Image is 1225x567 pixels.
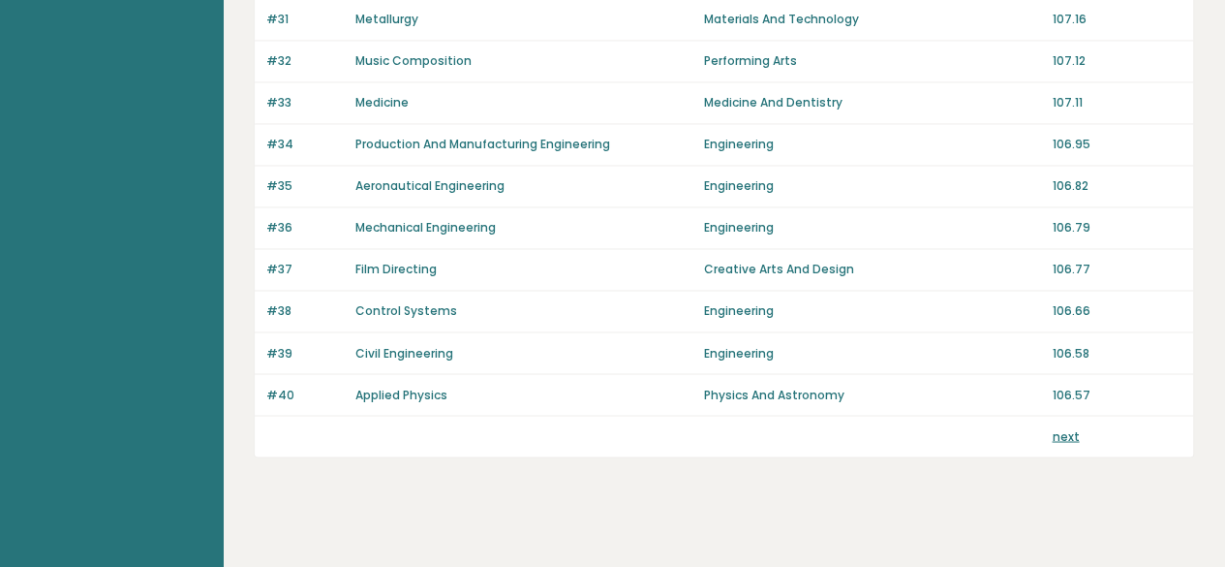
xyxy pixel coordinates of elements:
[704,52,1041,70] p: Performing Arts
[355,136,610,152] a: Production And Manufacturing Engineering
[1052,261,1181,278] p: 106.77
[355,177,505,194] a: Aeronautical Engineering
[704,94,1041,111] p: Medicine And Dentistry
[704,344,1041,362] p: Engineering
[266,261,344,278] p: #37
[355,344,453,361] a: Civil Engineering
[1052,177,1181,195] p: 106.82
[704,219,1041,236] p: Engineering
[355,94,409,110] a: Medicine
[266,94,344,111] p: #33
[266,302,344,320] p: #38
[704,302,1041,320] p: Engineering
[1052,136,1181,153] p: 106.95
[1052,219,1181,236] p: 106.79
[266,136,344,153] p: #34
[266,344,344,362] p: #39
[704,177,1041,195] p: Engineering
[704,261,1041,278] p: Creative Arts And Design
[704,11,1041,28] p: Materials And Technology
[1052,11,1181,28] p: 107.16
[355,219,496,236] a: Mechanical Engineering
[1052,302,1181,320] p: 106.66
[355,52,472,69] a: Music Composition
[266,11,344,28] p: #31
[266,219,344,236] p: #36
[355,302,457,319] a: Control Systems
[1052,386,1181,403] p: 106.57
[355,386,447,402] a: Applied Physics
[266,52,344,70] p: #32
[1052,94,1181,111] p: 107.11
[1052,427,1079,444] a: next
[1052,52,1181,70] p: 107.12
[704,386,1041,403] p: Physics And Astronomy
[266,386,344,403] p: #40
[355,11,418,27] a: Metallurgy
[1052,344,1181,362] p: 106.58
[704,136,1041,153] p: Engineering
[266,177,344,195] p: #35
[355,261,437,277] a: Film Directing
